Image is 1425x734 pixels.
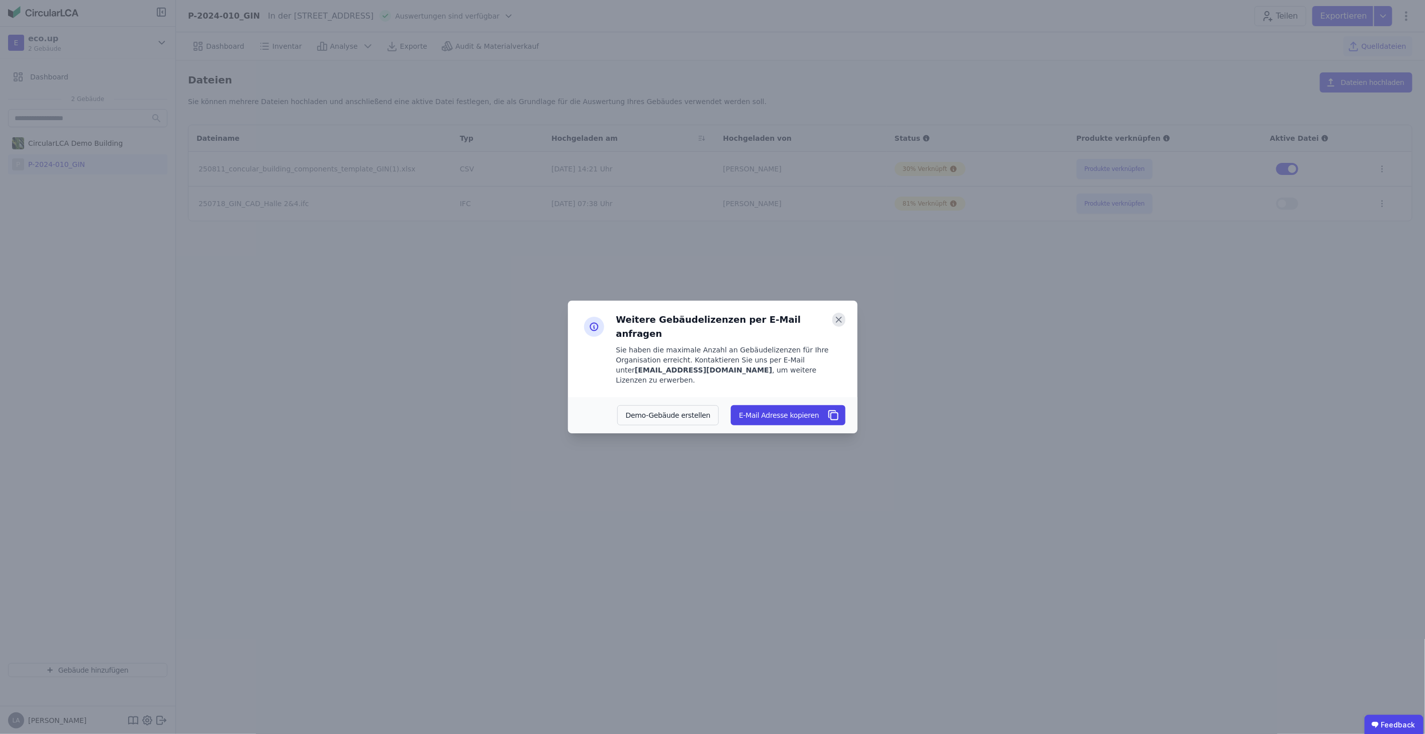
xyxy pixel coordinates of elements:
b: [EMAIL_ADDRESS][DOMAIN_NAME] [635,366,772,374]
div: Sie haben die maximale Anzahl an Gebäudelizenzen für Ihre Organisation erreicht. Kontaktieren Sie... [616,345,845,385]
button: Demo-Gebäude erstellen [617,405,719,425]
span: Weitere Gebäudelizenzen per E-Mail anfragen [616,313,832,341]
button: E-Mail Adresse kopieren [731,405,845,425]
